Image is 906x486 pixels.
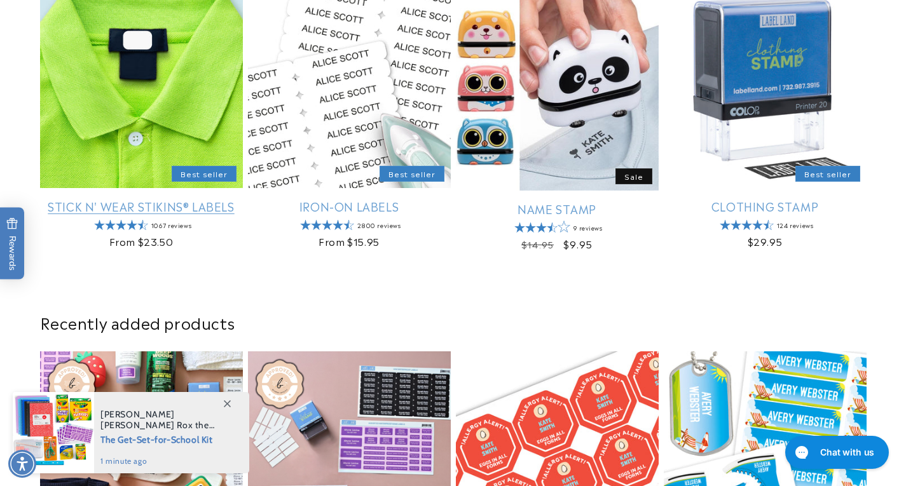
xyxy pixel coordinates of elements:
span: from , purchased [100,409,236,431]
span: [PERSON_NAME] [PERSON_NAME] Rox the World [100,408,214,442]
span: 1 minute ago [100,456,236,467]
span: Rewards [6,217,18,270]
a: Iron-On Labels [248,199,451,213]
div: Accessibility Menu [8,450,36,478]
span: The Get-Set-for-School Kit [100,431,236,447]
a: Clothing Stamp [664,199,867,213]
a: Name Stamp [456,201,659,216]
span: [US_STATE] [144,430,195,442]
h2: Recently added products [40,313,867,332]
a: Stick N' Wear Stikins® Labels [40,199,243,213]
iframe: Gorgias live chat messenger [779,431,893,473]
